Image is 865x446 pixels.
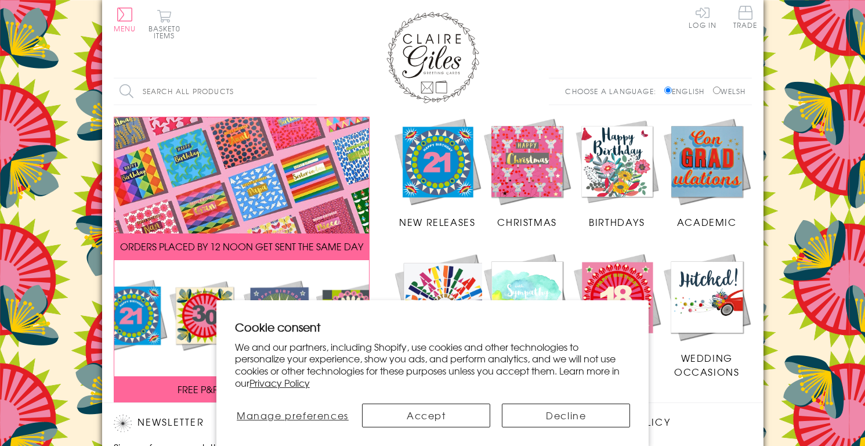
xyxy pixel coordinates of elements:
[393,117,483,229] a: New Releases
[502,404,630,427] button: Decline
[154,23,180,41] span: 0 items
[114,23,136,34] span: Menu
[589,215,645,229] span: Birthdays
[114,415,311,432] h2: Newsletter
[572,117,662,229] a: Birthdays
[305,78,317,105] input: Search
[114,78,317,105] input: Search all products
[497,215,556,229] span: Christmas
[120,239,363,253] span: ORDERS PLACED BY 12 NOON GET SENT THE SAME DAY
[664,86,710,96] label: English
[482,117,572,229] a: Christmas
[713,86,746,96] label: Welsh
[713,87,721,94] input: Welsh
[674,351,739,379] span: Wedding Occasions
[565,86,662,96] p: Choose a language:
[235,319,631,335] h2: Cookie consent
[399,215,475,229] span: New Releases
[249,376,310,390] a: Privacy Policy
[662,117,752,229] a: Academic
[149,9,180,39] button: Basket0 items
[572,252,662,365] a: Age Cards
[362,404,490,427] button: Accept
[664,87,672,94] input: English
[677,215,737,229] span: Academic
[235,404,350,427] button: Manage preferences
[689,6,716,28] a: Log In
[393,252,497,379] a: Congratulations
[178,382,305,396] span: FREE P&P ON ALL UK ORDERS
[482,252,572,365] a: Sympathy
[237,408,349,422] span: Manage preferences
[733,6,758,28] span: Trade
[114,8,136,32] button: Menu
[733,6,758,31] a: Trade
[235,341,631,389] p: We and our partners, including Shopify, use cookies and other technologies to personalize your ex...
[386,12,479,103] img: Claire Giles Greetings Cards
[662,252,752,379] a: Wedding Occasions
